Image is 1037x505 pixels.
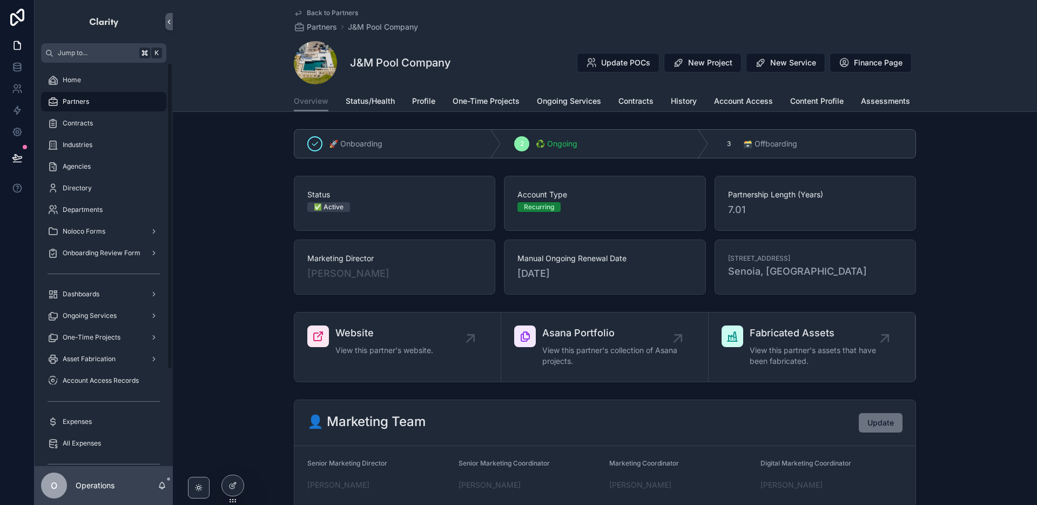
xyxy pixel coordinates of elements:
[63,119,93,128] span: Contracts
[517,266,692,281] span: [DATE]
[601,57,650,68] span: Update POCs
[35,63,173,466] div: scrollable content
[746,53,825,72] button: New Service
[520,139,524,148] span: 2
[63,355,116,363] span: Asset Fabrication
[63,417,92,426] span: Expenses
[664,53,742,72] button: New Project
[307,480,369,490] a: [PERSON_NAME]
[294,96,328,107] span: Overview
[412,96,435,107] span: Profile
[577,53,659,72] button: Update POCs
[307,22,337,32] span: Partners
[459,459,550,467] span: Senior Marketing Coordinator
[728,264,903,279] span: Senoia, [GEOGRAPHIC_DATA]
[63,76,81,84] span: Home
[714,91,773,113] a: Account Access
[41,306,166,325] a: Ongoing Services
[750,325,885,341] span: Fabricated Assets
[671,96,697,107] span: History
[728,254,790,263] span: [STREET_ADDRESS]
[329,138,382,149] span: 🚀 Onboarding
[790,91,844,113] a: Content Profile
[63,439,101,448] span: All Expenses
[346,91,395,113] a: Status/Health
[314,202,344,212] div: ✅ Active
[335,325,433,341] span: Website
[728,202,903,217] span: 7.01
[618,96,654,107] span: Contracts
[63,227,105,236] span: Noloco Forms
[294,91,328,112] a: Overview
[41,92,166,111] a: Partners
[41,178,166,198] a: Directory
[41,200,166,220] a: Departments
[63,249,140,257] span: Onboarding Review Form
[750,345,885,367] span: View this partner's assets that have been fabricated.
[524,202,554,212] div: Recurring
[790,96,844,107] span: Content Profile
[152,49,161,57] span: K
[609,459,679,467] span: Marketing Coordinator
[41,135,166,155] a: Industries
[348,22,418,32] a: J&M Pool Company
[307,413,426,430] h2: 👤 Marketing Team
[854,57,903,68] span: Finance Page
[517,253,692,264] span: Manual Ongoing Renewal Date
[688,57,732,68] span: New Project
[63,333,120,342] span: One-Time Projects
[618,91,654,113] a: Contracts
[335,345,433,356] span: View this partner's website.
[542,345,677,367] span: View this partner's collection of Asana projects.
[350,55,451,70] h1: J&M Pool Company
[536,138,577,149] span: ♻️ Ongoing
[51,479,57,492] span: O
[609,480,671,490] a: [PERSON_NAME]
[412,91,435,113] a: Profile
[709,313,915,382] a: Fabricated AssetsView this partner's assets that have been fabricated.
[714,96,773,107] span: Account Access
[76,480,115,491] p: Operations
[58,49,135,57] span: Jump to...
[41,157,166,176] a: Agencies
[63,376,139,385] span: Account Access Records
[89,13,119,30] img: App logo
[307,266,389,281] a: [PERSON_NAME]
[727,139,731,148] span: 3
[63,162,91,171] span: Agencies
[41,243,166,263] a: Onboarding Review Form
[517,189,692,200] span: Account Type
[294,313,501,382] a: WebsiteView this partner's website.
[671,91,697,113] a: History
[307,189,482,200] span: Status
[459,480,521,490] a: [PERSON_NAME]
[294,9,358,17] a: Back to Partners
[346,96,395,107] span: Status/Health
[63,205,103,214] span: Departments
[294,22,337,32] a: Partners
[453,91,520,113] a: One-Time Projects
[501,313,708,382] a: Asana PortfolioView this partner's collection of Asana projects.
[41,328,166,347] a: One-Time Projects
[41,70,166,90] a: Home
[41,222,166,241] a: Noloco Forms
[41,371,166,390] a: Account Access Records
[63,290,99,298] span: Dashboards
[41,114,166,133] a: Contracts
[537,96,601,107] span: Ongoing Services
[760,480,823,490] a: [PERSON_NAME]
[307,253,482,264] span: Marketing Director
[453,96,520,107] span: One-Time Projects
[307,459,387,467] span: Senior Marketing Director
[63,311,117,320] span: Ongoing Services
[41,412,166,431] a: Expenses
[41,349,166,369] a: Asset Fabrication
[41,43,166,63] button: Jump to...K
[743,138,797,149] span: 🗃 Offboarding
